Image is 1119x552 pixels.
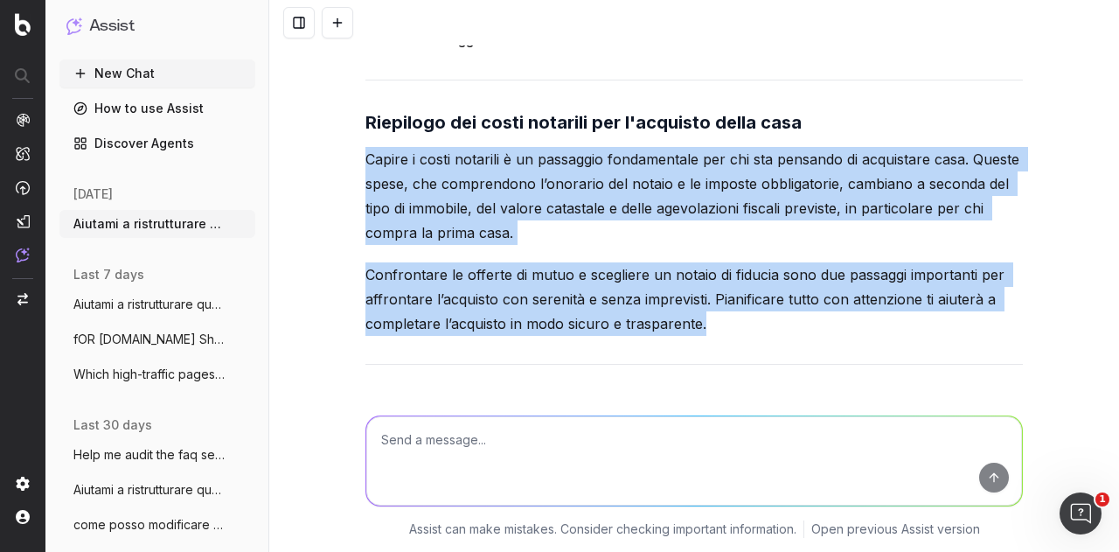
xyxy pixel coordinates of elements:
[365,393,1023,442] p: Questa versione è più colloquiale e diretta, mantenendo un tono professionale ma meno "robotico"....
[73,331,227,348] span: fOR [DOMAIN_NAME] Show me the
[16,180,30,195] img: Activation
[16,248,30,262] img: Assist
[59,511,255,539] button: come posso modificare questo abstract in
[59,59,255,87] button: New Chat
[66,14,248,38] button: Assist
[365,262,1023,336] p: Confrontare le offerte di mutuo e scegliere un notaio di fiducia sono due passaggi importanti per...
[59,476,255,504] button: Aiutami a ristrutturare questo articolo
[16,113,30,127] img: Analytics
[15,13,31,36] img: Botify logo
[59,210,255,238] button: Aiutami a ristrutturare questo articolo
[59,441,255,469] button: Help me audit the faq section of assicur
[73,266,144,283] span: last 7 days
[59,360,255,388] button: Which high-traffic pages haven’t been up
[811,521,980,538] a: Open previous Assist version
[73,516,227,534] span: come posso modificare questo abstract in
[1060,493,1102,535] iframe: Intercom live chat
[66,17,82,34] img: Assist
[16,146,30,161] img: Intelligence
[16,477,30,491] img: Setting
[73,446,227,464] span: Help me audit the faq section of assicur
[59,129,255,157] a: Discover Agents
[16,510,30,524] img: My account
[73,416,152,434] span: last 30 days
[73,215,227,233] span: Aiutami a ristrutturare questo articolo
[73,481,227,499] span: Aiutami a ristrutturare questo articolo
[59,325,255,353] button: fOR [DOMAIN_NAME] Show me the
[73,185,113,203] span: [DATE]
[59,290,255,318] button: Aiutami a ristrutturare questo articolo
[365,112,802,133] strong: Riepilogo dei costi notarili per l'acquisto della casa
[73,366,227,383] span: Which high-traffic pages haven’t been up
[409,521,796,538] p: Assist can make mistakes. Consider checking important information.
[73,296,227,313] span: Aiutami a ristrutturare questo articolo
[1095,493,1109,507] span: 1
[59,94,255,122] a: How to use Assist
[17,293,28,305] img: Switch project
[16,214,30,228] img: Studio
[89,14,135,38] h1: Assist
[365,147,1023,245] p: Capire i costi notarili è un passaggio fondamentale per chi sta pensando di acquistare casa. Ques...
